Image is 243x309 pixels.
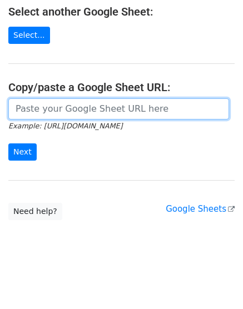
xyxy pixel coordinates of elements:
[8,98,229,119] input: Paste your Google Sheet URL here
[187,256,243,309] iframe: Chat Widget
[8,143,37,161] input: Next
[8,27,50,44] a: Select...
[166,204,235,214] a: Google Sheets
[8,122,122,130] small: Example: [URL][DOMAIN_NAME]
[8,203,62,220] a: Need help?
[8,5,235,18] h4: Select another Google Sheet:
[8,81,235,94] h4: Copy/paste a Google Sheet URL:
